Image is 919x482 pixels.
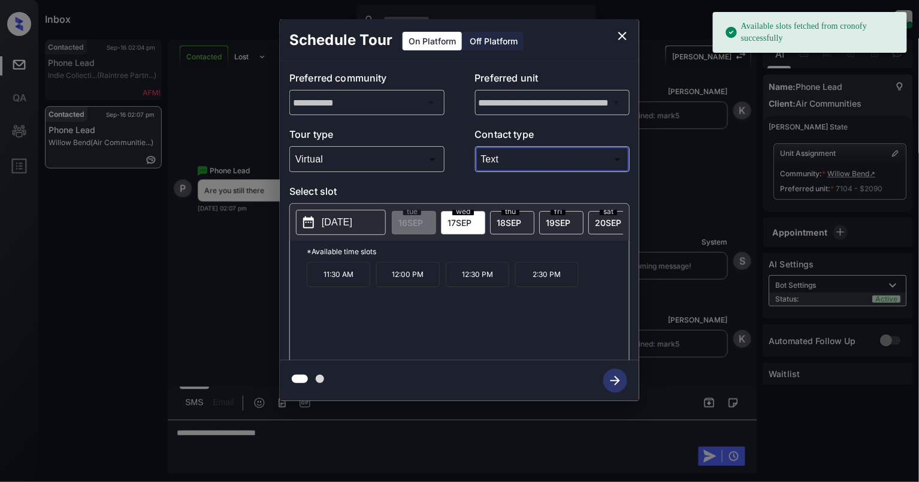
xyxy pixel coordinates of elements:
[322,215,352,230] p: [DATE]
[441,211,485,234] div: date-select
[296,210,386,235] button: [DATE]
[280,19,402,61] h2: Schedule Tour
[588,211,633,234] div: date-select
[595,218,621,228] span: 20 SEP
[546,218,570,228] span: 19 SEP
[725,16,897,49] div: Available slots fetched from cronofy successfully
[307,241,629,262] p: *Available time slots
[551,208,566,215] span: fri
[610,24,634,48] button: close
[490,211,534,234] div: date-select
[596,365,634,396] button: btn-next
[292,149,442,169] div: Virtual
[376,262,440,287] p: 12:00 PM
[289,71,445,90] p: Preferred community
[289,184,630,203] p: Select slot
[475,127,630,146] p: Contact type
[539,211,584,234] div: date-select
[515,262,579,287] p: 2:30 PM
[403,32,462,50] div: On Platform
[452,208,474,215] span: wed
[464,32,524,50] div: Off Platform
[501,208,519,215] span: thu
[289,127,445,146] p: Tour type
[307,262,370,287] p: 11:30 AM
[446,262,509,287] p: 12:30 PM
[497,218,521,228] span: 18 SEP
[478,149,627,169] div: Text
[475,71,630,90] p: Preferred unit
[448,218,471,228] span: 17 SEP
[600,208,617,215] span: sat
